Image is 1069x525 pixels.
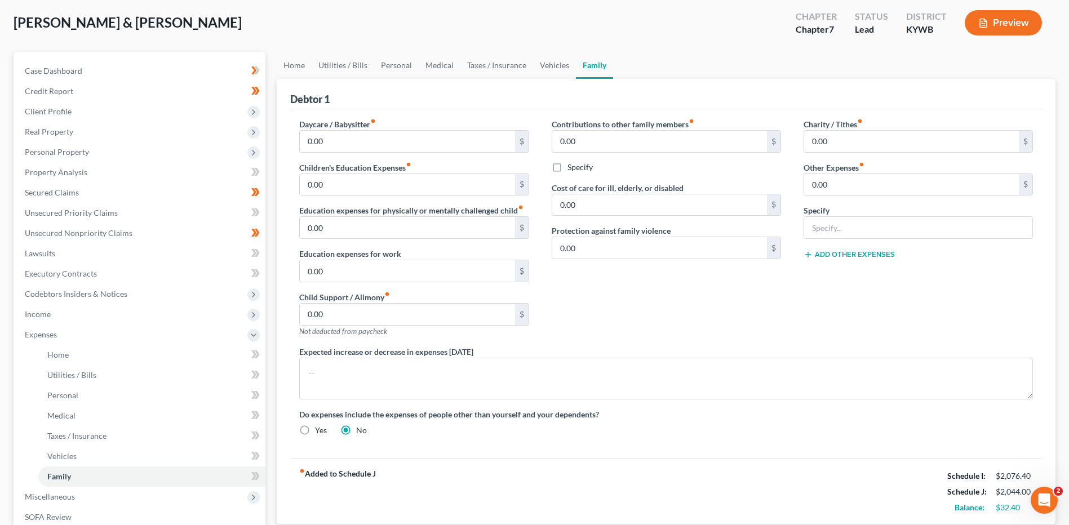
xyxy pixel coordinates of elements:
[518,204,524,210] i: fiber_manual_record
[277,52,312,79] a: Home
[804,250,895,259] button: Add Other Expenses
[552,225,671,237] label: Protection against family violence
[299,162,411,173] label: Children's Education Expenses
[576,52,613,79] a: Family
[996,486,1033,497] div: $2,044.00
[515,131,529,152] div: $
[299,204,524,216] label: Education expenses for physically or mentally challenged child
[25,147,89,157] span: Personal Property
[25,66,82,75] span: Case Dashboard
[25,309,51,319] span: Income
[47,431,107,441] span: Taxes / Insurance
[299,468,305,474] i: fiber_manual_record
[1019,131,1032,152] div: $
[14,14,242,30] span: [PERSON_NAME] & [PERSON_NAME]
[906,23,947,36] div: KYWB
[25,86,73,96] span: Credit Report
[25,289,127,299] span: Codebtors Insiders & Notices
[300,131,514,152] input: --
[515,260,529,282] div: $
[947,487,987,496] strong: Schedule J:
[515,217,529,238] div: $
[804,118,863,130] label: Charity / Tithes
[804,217,1032,238] input: Specify...
[796,10,837,23] div: Chapter
[515,304,529,325] div: $
[25,167,87,177] span: Property Analysis
[804,174,1019,195] input: --
[947,471,986,480] strong: Schedule I:
[38,466,265,487] a: Family
[47,471,71,481] span: Family
[38,345,265,365] a: Home
[552,194,767,216] input: --
[567,162,593,173] label: Specify
[1031,487,1058,514] iframe: Intercom live chat
[767,194,780,216] div: $
[996,470,1033,482] div: $2,076.40
[38,385,265,406] a: Personal
[533,52,576,79] a: Vehicles
[370,118,376,124] i: fiber_manual_record
[804,162,864,173] label: Other Expenses
[1019,174,1032,195] div: $
[460,52,533,79] a: Taxes / Insurance
[25,269,97,278] span: Executory Contracts
[25,208,118,217] span: Unsecured Priority Claims
[859,162,864,167] i: fiber_manual_record
[996,502,1033,513] div: $32.40
[299,248,401,260] label: Education expenses for work
[804,131,1019,152] input: --
[965,10,1042,35] button: Preview
[299,291,390,303] label: Child Support / Alimony
[300,260,514,282] input: --
[855,10,888,23] div: Status
[315,425,327,436] label: Yes
[16,223,265,243] a: Unsecured Nonpriority Claims
[384,291,390,297] i: fiber_manual_record
[515,174,529,195] div: $
[955,502,984,512] strong: Balance:
[299,408,1033,420] label: Do expenses include the expenses of people other than yourself and your dependents?
[906,10,947,23] div: District
[552,131,767,152] input: --
[25,228,132,238] span: Unsecured Nonpriority Claims
[767,237,780,259] div: $
[804,204,830,216] label: Specify
[857,118,863,124] i: fiber_manual_record
[47,370,96,380] span: Utilities / Bills
[47,451,77,461] span: Vehicles
[419,52,460,79] a: Medical
[552,237,767,259] input: --
[796,23,837,36] div: Chapter
[374,52,419,79] a: Personal
[299,327,387,336] span: Not deducted from paycheck
[38,365,265,385] a: Utilities / Bills
[25,492,75,501] span: Miscellaneous
[38,426,265,446] a: Taxes / Insurance
[47,390,78,400] span: Personal
[47,350,69,359] span: Home
[25,106,72,116] span: Client Profile
[25,330,57,339] span: Expenses
[16,264,265,284] a: Executory Contracts
[25,512,72,522] span: SOFA Review
[689,118,694,124] i: fiber_manual_record
[767,131,780,152] div: $
[300,174,514,195] input: --
[16,162,265,183] a: Property Analysis
[16,183,265,203] a: Secured Claims
[38,446,265,466] a: Vehicles
[299,346,473,358] label: Expected increase or decrease in expenses [DATE]
[855,23,888,36] div: Lead
[300,217,514,238] input: --
[406,162,411,167] i: fiber_manual_record
[16,243,265,264] a: Lawsuits
[1054,487,1063,496] span: 2
[356,425,367,436] label: No
[16,81,265,101] a: Credit Report
[25,248,55,258] span: Lawsuits
[299,118,376,130] label: Daycare / Babysitter
[25,127,73,136] span: Real Property
[829,24,834,34] span: 7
